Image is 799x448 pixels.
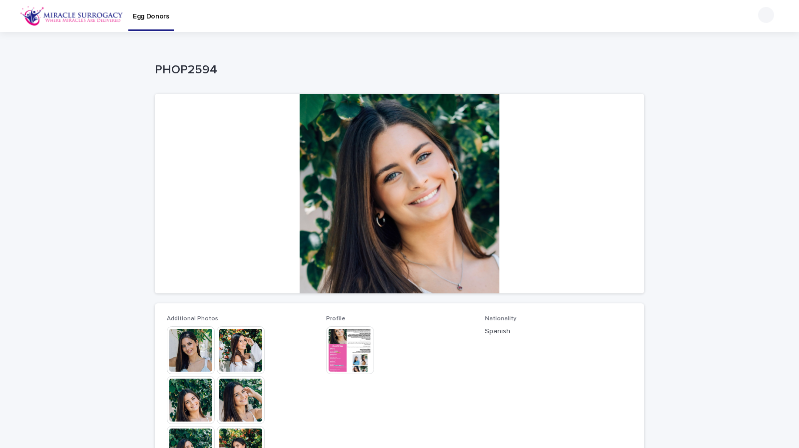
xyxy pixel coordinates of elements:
[326,316,346,322] span: Profile
[485,326,632,337] p: Spanish
[20,6,123,26] img: OiFFDOGZQuirLhrlO1ag
[155,63,640,77] p: PHOP2594
[485,316,516,322] span: Nationality
[167,316,218,322] span: Additional Photos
